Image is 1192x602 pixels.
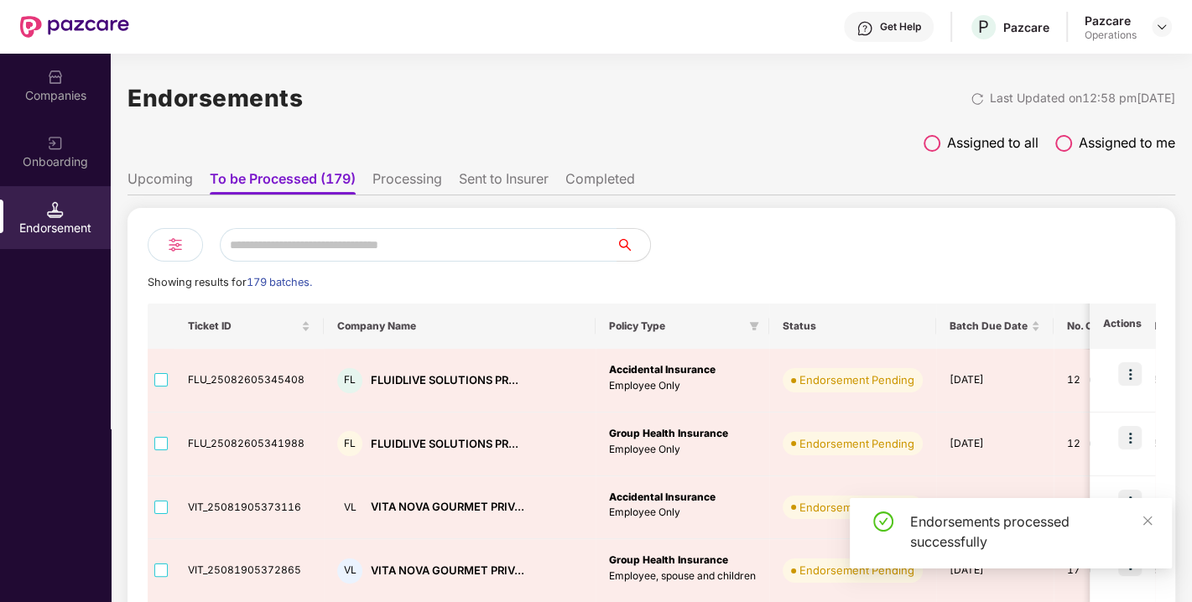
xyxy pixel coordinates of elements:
div: Last Updated on 12:58 pm[DATE] [990,89,1175,107]
span: filter [749,321,759,331]
div: Endorsement Pending [799,435,914,452]
img: icon [1118,426,1142,449]
img: svg+xml;base64,PHN2ZyBpZD0iSGVscC0zMngzMiIgeG1sbnM9Imh0dHA6Ly93d3cudzMub3JnLzIwMDAvc3ZnIiB3aWR0aD... [856,20,873,37]
p: Employee Only [609,442,756,458]
span: Assigned to me [1079,132,1175,153]
div: Endorsement Pending [799,499,914,516]
li: Processing [372,170,442,195]
span: filter [746,316,763,336]
img: svg+xml;base64,PHN2ZyB3aWR0aD0iMTQuNSIgaGVpZ2h0PSIxNC41IiB2aWV3Qm94PSIwIDAgMTYgMTYiIGZpbGw9Im5vbm... [47,201,64,218]
img: svg+xml;base64,PHN2ZyBpZD0iRHJvcGRvd24tMzJ4MzIiIHhtbG5zPSJodHRwOi8vd3d3LnczLm9yZy8yMDAwL3N2ZyIgd2... [1155,20,1169,34]
td: [DATE] [936,413,1054,476]
b: Group Health Insurance [609,553,728,566]
b: Group Health Insurance [609,427,728,439]
li: Upcoming [128,170,193,195]
div: FLUIDLIVE SOLUTIONS PR... [371,436,518,452]
div: Pazcare [1003,19,1049,35]
img: svg+xml;base64,PHN2ZyB3aWR0aD0iMjAiIGhlaWdodD0iMjAiIHZpZXdCb3g9IjAgMCAyMCAyMCIgZmlsbD0ibm9uZSIgeG... [47,135,64,152]
span: Showing results for [148,276,312,288]
li: Completed [565,170,635,195]
div: Endorsement Pending [799,371,914,388]
span: close [1142,515,1153,527]
span: Batch Due Date [950,319,1028,333]
div: VL [337,495,362,520]
div: Get Help [880,20,921,34]
li: Sent to Insurer [459,170,549,195]
th: Company Name [324,304,596,349]
span: Ticket ID [188,319,298,333]
span: P [978,17,989,37]
b: Accidental Insurance [609,490,716,503]
div: Endorsement Pending [799,562,914,579]
td: FLU_25082605345408 [174,349,324,413]
th: No. Of Lives [1054,304,1139,349]
span: 179 batches. [247,276,312,288]
span: Policy Type [609,319,742,333]
th: Status [769,304,936,349]
h1: Endorsements [128,80,303,117]
img: New Pazcare Logo [20,16,129,38]
span: search [616,238,650,252]
span: Assigned to all [947,132,1038,153]
button: search [616,228,651,262]
div: VITA NOVA GOURMET PRIV... [371,563,524,579]
td: [DATE] [936,476,1054,540]
img: svg+xml;base64,PHN2ZyB4bWxucz0iaHR0cDovL3d3dy53My5vcmcvMjAwMC9zdmciIHdpZHRoPSIyNCIgaGVpZ2h0PSIyNC... [165,235,185,255]
th: Actions [1090,304,1155,349]
img: svg+xml;base64,PHN2ZyBpZD0iUmVsb2FkLTMyeDMyIiB4bWxucz0iaHR0cDovL3d3dy53My5vcmcvMjAwMC9zdmciIHdpZH... [971,92,984,106]
div: Operations [1085,29,1137,42]
p: Employee, spouse and children [609,568,756,584]
img: svg+xml;base64,PHN2ZyBpZD0iRG93bmxvYWQtMjR4MjQiIHhtbG5zPSJodHRwOi8vd3d3LnczLm9yZy8yMDAwL3N2ZyIgd2... [1089,436,1101,449]
div: Endorsements processed successfully [910,511,1152,552]
span: check-circle [873,511,893,532]
td: FLU_25082605341988 [174,413,324,476]
img: icon [1118,362,1142,386]
div: FLUIDLIVE SOLUTIONS PR... [371,372,518,388]
td: VIT_25081905373116 [174,476,324,540]
div: VITA NOVA GOURMET PRIV... [371,499,524,515]
img: svg+xml;base64,PHN2ZyBpZD0iRG93bmxvYWQtMjR4MjQiIHhtbG5zPSJodHRwOi8vd3d3LnczLm9yZy8yMDAwL3N2ZyIgd2... [1089,372,1101,385]
th: Ticket ID [174,304,324,349]
img: svg+xml;base64,PHN2ZyBpZD0iQ29tcGFuaWVzIiB4bWxucz0iaHR0cDovL3d3dy53My5vcmcvMjAwMC9zdmciIHdpZHRoPS... [47,69,64,86]
div: FL [337,368,362,393]
b: Accidental Insurance [609,363,716,376]
li: To be Processed (179) [210,170,356,195]
div: FL [337,431,362,456]
div: 12 [1067,436,1126,452]
td: [DATE] [936,349,1054,413]
img: icon [1118,490,1142,513]
div: 12 [1067,372,1126,388]
p: Employee Only [609,505,756,521]
div: Pazcare [1085,13,1137,29]
p: Employee Only [609,378,756,394]
th: Batch Due Date [936,304,1054,349]
div: VL [337,558,362,584]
